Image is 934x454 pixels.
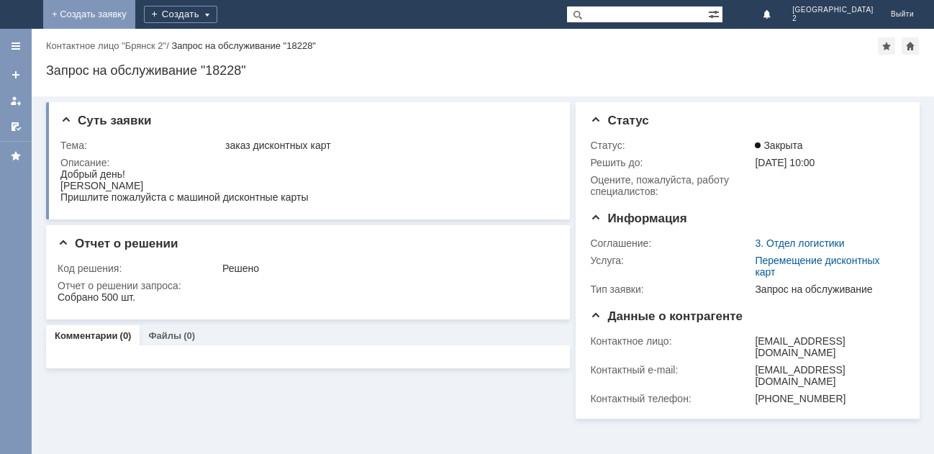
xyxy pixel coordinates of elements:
div: / [46,40,171,51]
div: Добавить в избранное [878,37,895,55]
div: Oцените, пожалуйста, работу специалистов: [590,174,752,197]
div: [PHONE_NUMBER] [755,393,899,404]
div: Отчет о решении запроса: [58,280,553,291]
div: Контактное лицо: [590,335,752,347]
div: Сделать домашней страницей [902,37,919,55]
div: Описание: [60,157,553,168]
div: Контактный e-mail: [590,364,752,376]
span: Статус [590,114,648,127]
div: Услуга: [590,255,752,266]
div: Статус: [590,140,752,151]
div: Решить до: [590,157,752,168]
div: заказ дисконтных карт [225,140,550,151]
a: Контактное лицо "Брянск 2" [46,40,166,51]
span: [DATE] 10:00 [755,157,815,168]
span: Расширенный поиск [708,6,722,20]
span: 2 [792,14,874,23]
div: [EMAIL_ADDRESS][DOMAIN_NAME] [755,335,899,358]
a: Файлы [148,330,181,341]
div: Создать [144,6,217,23]
div: Запрос на обслуживание "18228" [46,63,920,78]
span: [GEOGRAPHIC_DATA] [792,6,874,14]
div: (0) [183,330,195,341]
a: Создать заявку [4,63,27,86]
div: Запрос на обслуживание [755,283,899,295]
div: Тема: [60,140,222,151]
a: Мои согласования [4,115,27,138]
span: Информация [590,212,686,225]
span: Данные о контрагенте [590,309,743,323]
div: Решено [222,263,550,274]
div: Соглашение: [590,237,752,249]
span: Суть заявки [60,114,151,127]
div: [EMAIL_ADDRESS][DOMAIN_NAME] [755,364,899,387]
a: Перемещение дисконтных карт [755,255,879,278]
div: (0) [120,330,132,341]
div: Код решения: [58,263,219,274]
a: 3. Отдел логистики [755,237,844,249]
div: Контактный телефон: [590,393,752,404]
div: Запрос на обслуживание "18228" [171,40,316,51]
a: Комментарии [55,330,118,341]
span: Отчет о решении [58,237,178,250]
span: Закрыта [755,140,802,151]
div: Тип заявки: [590,283,752,295]
a: Мои заявки [4,89,27,112]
